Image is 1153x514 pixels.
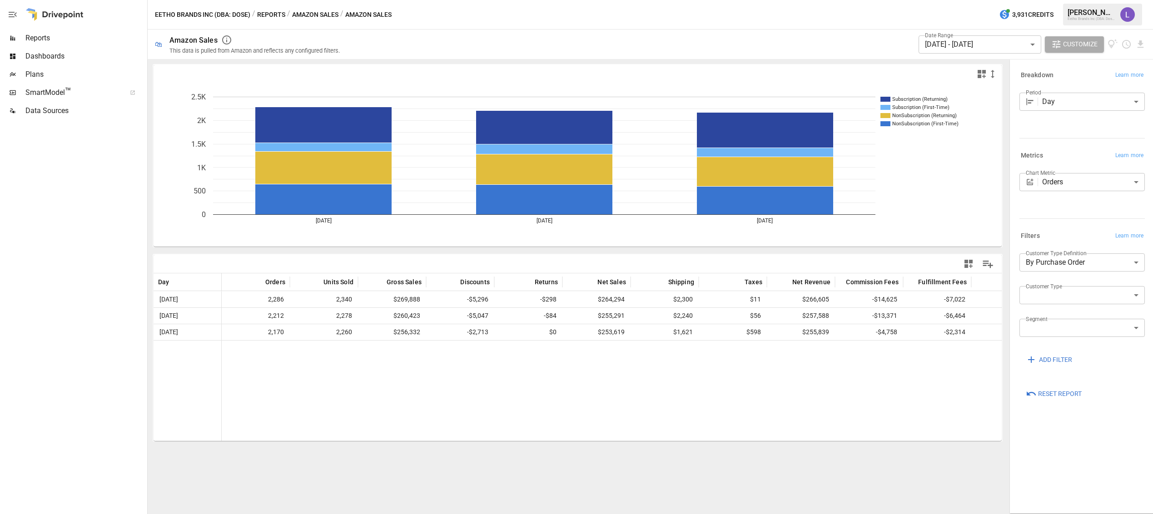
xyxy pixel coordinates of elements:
div: By Purchase Order [1019,253,1145,272]
span: Shipping [668,277,694,287]
text: 2.5K [191,93,206,101]
text: 0 [202,210,206,219]
span: SmartModel [25,87,120,98]
button: Amazon Sales [292,9,338,20]
span: $266,605 [801,292,830,307]
div: This data is pulled from Amazon and reflects any configured filters. [169,47,340,54]
text: [DATE] [537,217,552,224]
span: 2,340 [335,292,353,307]
text: NonSubscription (Returning) [892,113,957,119]
h6: Metrics [1021,151,1043,161]
span: $257,588 [801,308,830,324]
span: -$2,713 [466,324,490,340]
img: Lindsay North [1120,7,1135,22]
span: Fulfillment Fees [918,277,967,287]
span: -$5,296 [466,292,490,307]
div: Eetho Brands Inc (DBA: Dose) [1068,17,1115,21]
button: Reset Report [1019,386,1088,402]
span: $598 [745,324,762,340]
div: [PERSON_NAME] [1068,8,1115,17]
span: [DATE] [158,292,179,307]
label: Customer Type Definition [1026,249,1087,257]
div: / [287,9,290,20]
span: -$2,314 [943,324,967,340]
button: Reports [257,9,285,20]
span: $1,621 [672,324,694,340]
span: Customize [1063,39,1098,50]
button: View documentation [1108,36,1118,53]
text: 500 [194,187,206,195]
span: Taxes [745,277,762,287]
label: Customer Type [1026,282,1062,290]
label: Segment [1026,315,1047,323]
span: $260,423 [392,308,422,324]
span: 2,260 [335,324,353,340]
button: Download report [1135,39,1146,49]
svg: A chart. [154,83,1003,247]
span: -$5,047 [466,308,490,324]
span: -$298 [539,292,558,307]
span: Learn more [1115,71,1143,80]
span: [DATE] [158,308,179,324]
span: 2,170 [267,324,285,340]
span: $2,300 [672,292,694,307]
text: 2K [197,116,206,125]
span: Learn more [1115,151,1143,160]
div: Day [1042,93,1145,111]
span: $255,291 [596,308,626,324]
span: Commission Fees [846,277,899,287]
h6: Filters [1021,231,1040,241]
span: Orders [265,277,285,287]
span: Data Sources [25,105,145,116]
label: Date Range [925,31,953,39]
span: ADD FILTER [1039,354,1072,366]
text: [DATE] [757,217,773,224]
text: 1.5K [191,140,206,148]
span: 2,278 [335,308,353,324]
span: $264,294 [596,292,626,307]
text: Subscription (Returning) [892,96,948,102]
span: ™ [65,86,71,97]
span: Net Sales [597,277,626,287]
span: Dashboards [25,51,145,62]
span: Reports [25,33,145,44]
span: [DATE] [158,324,179,340]
label: Period [1026,89,1041,96]
span: $11 [749,292,762,307]
h6: Breakdown [1021,70,1054,80]
span: $253,619 [596,324,626,340]
div: / [340,9,343,20]
span: Plans [25,69,145,80]
span: $2,240 [672,308,694,324]
span: Discounts [460,277,490,287]
span: $255,839 [801,324,830,340]
span: Gross Sales [387,277,422,287]
span: 3,931 Credits [1012,9,1054,20]
text: NonSubscription (First-Time) [892,121,959,127]
span: Units Sold [323,277,353,287]
span: -$13,371 [871,308,899,324]
button: Customize [1045,36,1104,53]
text: 1K [197,163,206,172]
span: -$14,625 [871,292,899,307]
text: Subscription (First-Time) [892,104,949,110]
label: Chart Metric [1026,169,1055,177]
span: -$7,022 [943,292,967,307]
div: / [252,9,255,20]
span: -$6,464 [943,308,967,324]
button: ADD FILTER [1019,351,1078,368]
span: $56 [749,308,762,324]
span: Learn more [1115,232,1143,241]
button: Schedule report [1121,39,1132,49]
span: -$4,758 [875,324,899,340]
button: Manage Columns [978,254,998,274]
span: $0 [548,324,558,340]
span: $256,332 [392,324,422,340]
span: 2,286 [267,292,285,307]
span: Day [158,277,169,287]
div: Amazon Sales [169,36,218,44]
button: Eetho Brands Inc (DBA: Dose) [155,9,250,20]
div: Orders [1042,173,1145,191]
